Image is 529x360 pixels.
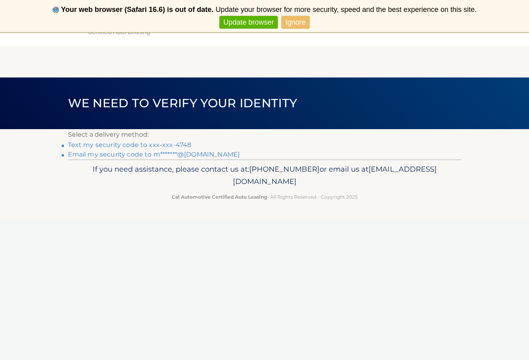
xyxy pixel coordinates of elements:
a: Update browser [219,16,278,29]
a: Email my security code to m*******@[DOMAIN_NAME] [68,151,240,158]
b: Your web browser (Safari 16.6) is out of date. [61,6,214,14]
span: [PHONE_NUMBER] [249,165,320,174]
p: Select a delivery method: [68,129,461,140]
p: - All Rights Reserved - Copyright 2025 [73,193,456,201]
span: We need to verify your identity [68,96,297,110]
span: Update your browser for more security, speed and the best experience on this site. [215,6,477,14]
strong: Cal Automotive Certified Auto Leasing [172,194,267,200]
p: If you need assistance, please contact us at: or email us at [73,163,456,188]
a: Ignore [281,16,310,29]
a: Text my security code to xxx-xxx-4748 [68,141,192,149]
